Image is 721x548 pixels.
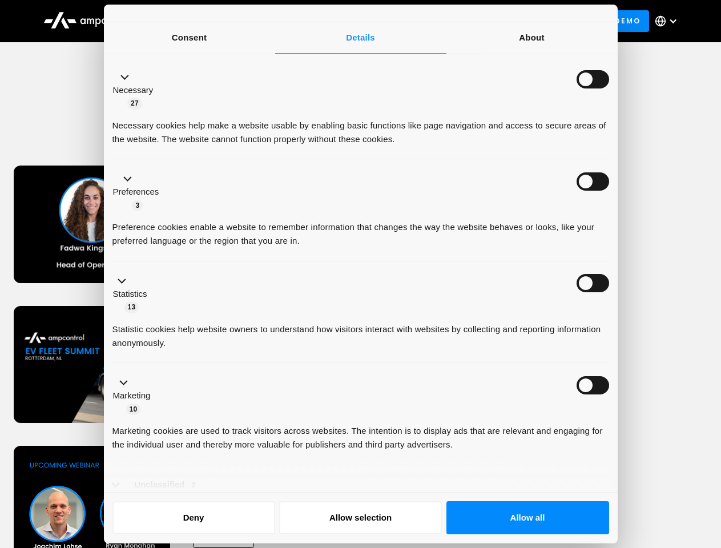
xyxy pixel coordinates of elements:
a: About [446,22,618,54]
div: Preference cookies enable a website to remember information that changes the way the website beha... [112,212,609,248]
span: 13 [124,301,139,313]
span: 3 [132,200,143,211]
button: Allow selection [279,501,442,534]
button: Unclassified (2) [112,478,206,492]
h1: Upcoming Webinars [14,115,708,143]
label: Necessary [113,84,154,97]
button: Deny [112,501,275,534]
span: 27 [127,98,142,109]
label: Preferences [113,186,159,199]
label: Marketing [113,389,151,402]
button: Preferences (3) [112,172,166,212]
span: 10 [126,404,141,415]
button: Allow all [446,501,609,534]
button: Statistics (13) [112,274,154,314]
div: Statistic cookies help website owners to understand how visitors interact with websites by collec... [112,314,609,350]
div: Necessary cookies help make a website usable by enabling basic functions like page navigation and... [112,110,609,146]
span: 2 [188,479,199,491]
button: Necessary (27) [112,70,160,110]
div: Marketing cookies are used to track visitors across websites. The intention is to display ads tha... [112,416,609,452]
label: Statistics [113,288,147,301]
a: Consent [104,22,275,54]
button: Marketing (10) [112,376,158,416]
a: Details [275,22,446,54]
